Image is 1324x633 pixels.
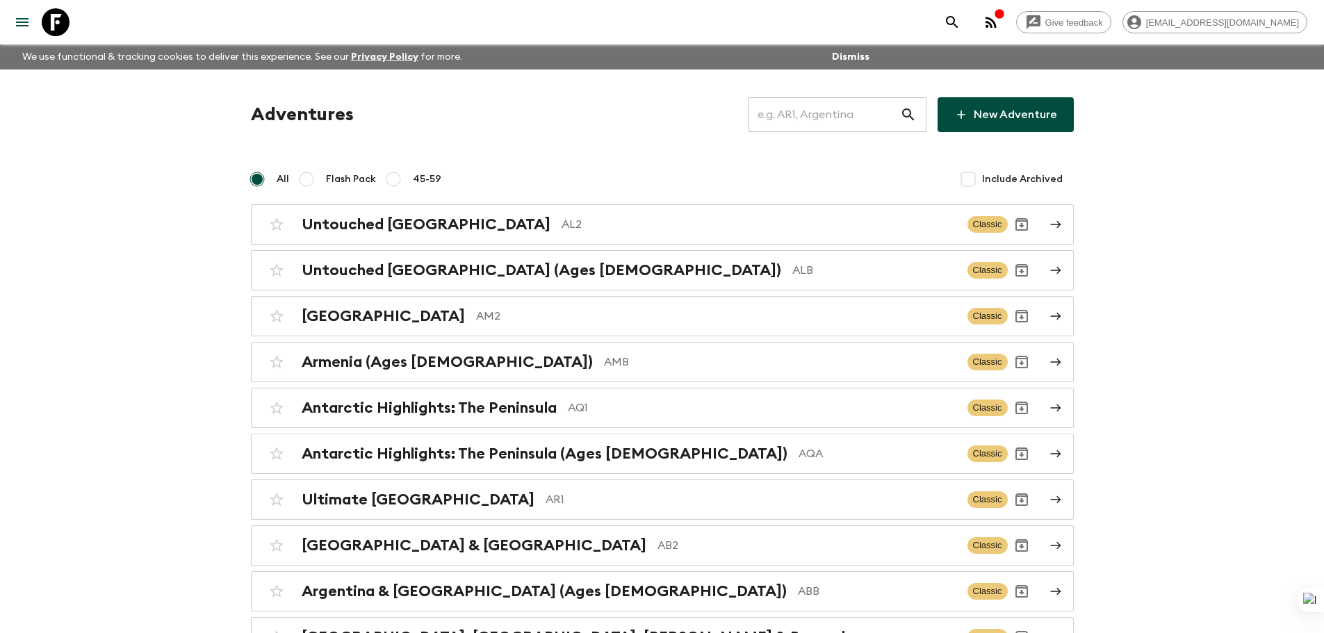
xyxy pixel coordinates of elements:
input: e.g. AR1, Argentina [748,95,900,134]
p: AM2 [476,308,956,324]
button: Archive [1008,440,1036,468]
button: Dismiss [828,47,873,67]
span: 45-59 [413,172,441,186]
p: AB2 [657,537,956,554]
a: Antarctic Highlights: The Peninsula (Ages [DEMOGRAPHIC_DATA])AQAClassicArchive [251,434,1074,474]
span: Classic [967,491,1008,508]
button: Archive [1008,394,1036,422]
a: Untouched [GEOGRAPHIC_DATA] (Ages [DEMOGRAPHIC_DATA])ALBClassicArchive [251,250,1074,290]
span: Classic [967,308,1008,324]
h2: Ultimate [GEOGRAPHIC_DATA] [302,491,534,509]
button: Archive [1008,532,1036,559]
p: We use functional & tracking cookies to deliver this experience. See our for more. [17,44,468,69]
h2: Untouched [GEOGRAPHIC_DATA] (Ages [DEMOGRAPHIC_DATA]) [302,261,781,279]
a: Give feedback [1016,11,1111,33]
button: Archive [1008,302,1036,330]
button: Archive [1008,348,1036,376]
a: Argentina & [GEOGRAPHIC_DATA] (Ages [DEMOGRAPHIC_DATA])ABBClassicArchive [251,571,1074,611]
span: Classic [967,262,1008,279]
span: Flash Pack [326,172,376,186]
div: [EMAIL_ADDRESS][DOMAIN_NAME] [1122,11,1307,33]
a: Privacy Policy [351,52,418,62]
a: Antarctic Highlights: The PeninsulaAQ1ClassicArchive [251,388,1074,428]
h2: Argentina & [GEOGRAPHIC_DATA] (Ages [DEMOGRAPHIC_DATA]) [302,582,787,600]
h2: Armenia (Ages [DEMOGRAPHIC_DATA]) [302,353,593,371]
h2: Antarctic Highlights: The Peninsula [302,399,557,417]
button: menu [8,8,36,36]
h2: [GEOGRAPHIC_DATA] [302,307,465,325]
p: AR1 [546,491,956,508]
a: [GEOGRAPHIC_DATA]AM2ClassicArchive [251,296,1074,336]
span: Classic [967,537,1008,554]
span: Classic [967,583,1008,600]
a: Untouched [GEOGRAPHIC_DATA]AL2ClassicArchive [251,204,1074,245]
p: AQA [799,445,956,462]
p: ALB [792,262,956,279]
a: [GEOGRAPHIC_DATA] & [GEOGRAPHIC_DATA]AB2ClassicArchive [251,525,1074,566]
span: Classic [967,445,1008,462]
p: AL2 [562,216,956,233]
span: [EMAIL_ADDRESS][DOMAIN_NAME] [1138,17,1307,28]
h2: Untouched [GEOGRAPHIC_DATA] [302,215,550,233]
h2: [GEOGRAPHIC_DATA] & [GEOGRAPHIC_DATA] [302,536,646,554]
span: All [277,172,289,186]
button: search adventures [938,8,966,36]
p: AQ1 [568,400,956,416]
span: Classic [967,216,1008,233]
button: Archive [1008,211,1036,238]
p: ABB [798,583,956,600]
button: Archive [1008,486,1036,513]
span: Classic [967,354,1008,370]
button: Archive [1008,577,1036,605]
span: Classic [967,400,1008,416]
a: Armenia (Ages [DEMOGRAPHIC_DATA])AMBClassicArchive [251,342,1074,382]
h1: Adventures [251,101,354,129]
a: Ultimate [GEOGRAPHIC_DATA]AR1ClassicArchive [251,479,1074,520]
span: Give feedback [1038,17,1111,28]
span: Include Archived [982,172,1063,186]
button: Archive [1008,256,1036,284]
p: AMB [604,354,956,370]
h2: Antarctic Highlights: The Peninsula (Ages [DEMOGRAPHIC_DATA]) [302,445,787,463]
a: New Adventure [938,97,1074,132]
